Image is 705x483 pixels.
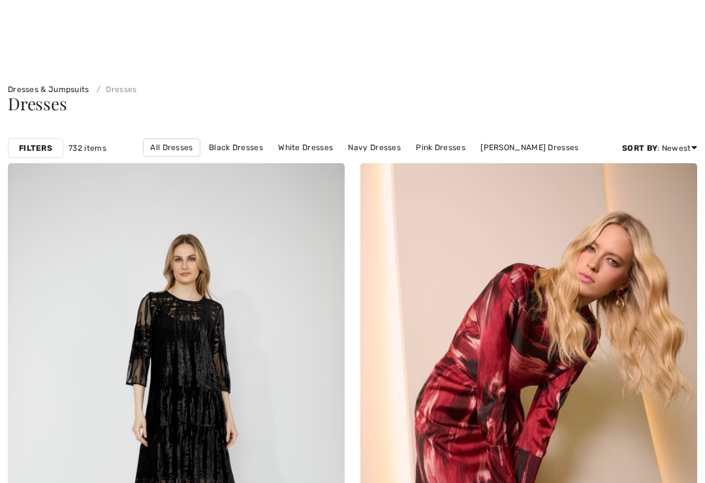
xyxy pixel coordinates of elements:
[69,142,106,154] span: 732 items
[341,139,407,156] a: Navy Dresses
[8,92,67,115] span: Dresses
[143,138,200,157] a: All Dresses
[474,139,585,156] a: [PERSON_NAME] Dresses
[421,157,488,174] a: Short Dresses
[8,85,89,94] a: Dresses & Jumpsuits
[272,139,339,156] a: White Dresses
[202,139,270,156] a: Black Dresses
[409,139,472,156] a: Pink Dresses
[622,144,657,153] strong: Sort By
[354,157,419,174] a: Long Dresses
[19,142,52,154] strong: Filters
[91,85,136,94] a: Dresses
[622,142,697,154] div: : Newest
[240,157,351,174] a: [PERSON_NAME] Dresses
